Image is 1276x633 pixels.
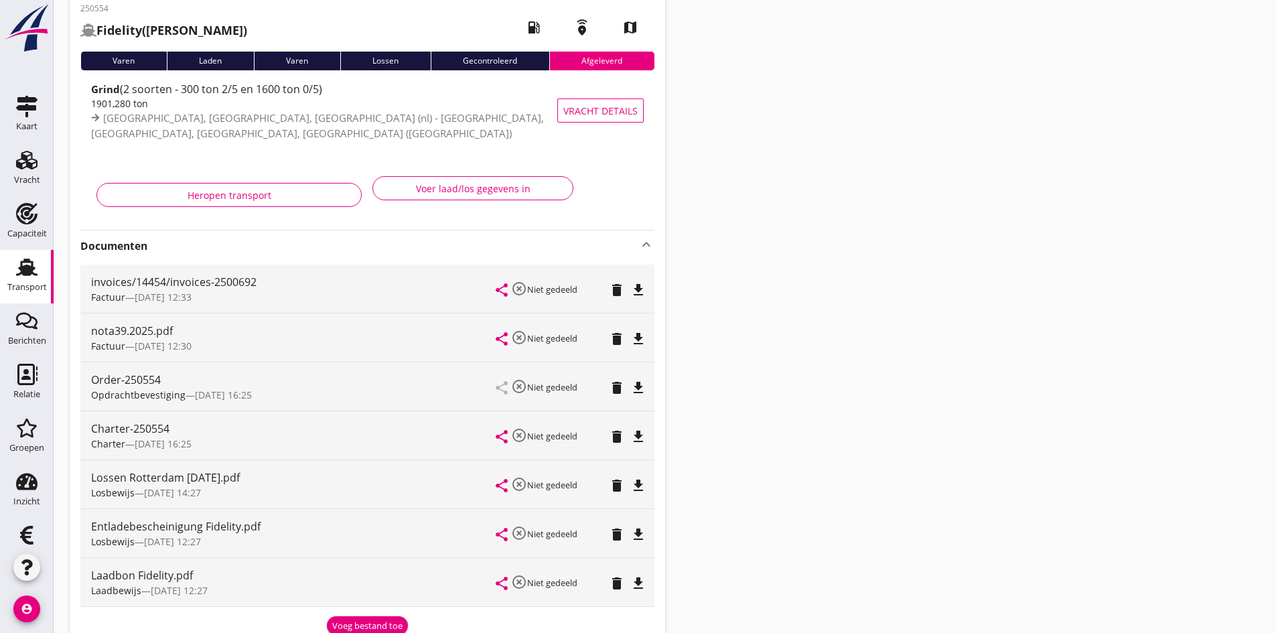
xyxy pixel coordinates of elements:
[144,486,201,499] span: [DATE] 14:27
[195,389,252,401] span: [DATE] 16:25
[511,281,527,297] i: highlight_off
[254,52,340,70] div: Varen
[120,82,322,96] span: (2 soorten - 300 ton 2/5 en 1600 ton 0/5)
[332,620,403,633] div: Voeg bestand toe
[494,331,510,347] i: share
[340,52,431,70] div: Lossen
[91,567,496,583] div: Laadbon Fidelity.pdf
[13,390,40,399] div: Relatie
[91,340,125,352] span: Factuur
[494,575,510,591] i: share
[494,282,510,298] i: share
[609,526,625,543] i: delete
[167,52,254,70] div: Laden
[612,9,649,46] i: map
[511,427,527,443] i: highlight_off
[527,381,577,393] small: Niet gedeeld
[609,331,625,347] i: delete
[91,290,496,304] div: —
[494,526,510,543] i: share
[638,236,654,253] i: keyboard_arrow_up
[511,525,527,541] i: highlight_off
[80,21,247,40] h2: ([PERSON_NAME])
[563,9,601,46] i: emergency_share
[609,478,625,494] i: delete
[91,96,593,111] div: 1901,280 ton
[630,575,646,591] i: file_download
[527,479,577,491] small: Niet gedeeld
[630,331,646,347] i: file_download
[494,429,510,445] i: share
[630,478,646,494] i: file_download
[91,437,125,450] span: Charter
[80,238,638,254] strong: Documenten
[13,595,40,622] i: account_circle
[511,378,527,395] i: highlight_off
[91,291,125,303] span: Factuur
[609,380,625,396] i: delete
[135,340,192,352] span: [DATE] 12:30
[9,443,44,452] div: Groepen
[609,429,625,445] i: delete
[549,52,654,70] div: Afgeleverd
[527,283,577,295] small: Niet gedeeld
[91,437,496,451] div: —
[630,429,646,445] i: file_download
[96,22,142,38] strong: Fidelity
[91,388,496,402] div: —
[511,330,527,346] i: highlight_off
[91,486,135,499] span: Losbewijs
[609,282,625,298] i: delete
[91,535,496,549] div: —
[527,528,577,540] small: Niet gedeeld
[630,282,646,298] i: file_download
[3,3,51,53] img: logo-small.a267ee39.svg
[91,583,496,597] div: —
[91,584,141,597] span: Laadbewijs
[144,535,201,548] span: [DATE] 12:27
[431,52,549,70] div: Gecontroleerd
[494,478,510,494] i: share
[91,518,496,535] div: Entladebescheinigung Fidelity.pdf
[91,470,496,486] div: Lossen Rotterdam [DATE].pdf
[515,9,553,46] i: local_gas_station
[91,535,135,548] span: Losbewijs
[7,283,47,291] div: Transport
[108,188,350,202] div: Heropen transport
[91,486,496,500] div: —
[91,111,544,140] span: [GEOGRAPHIC_DATA], [GEOGRAPHIC_DATA], [GEOGRAPHIC_DATA] (nl) - [GEOGRAPHIC_DATA], [GEOGRAPHIC_DAT...
[372,176,573,200] button: Voer laad/los gegevens in
[557,98,644,123] button: Vracht details
[527,332,577,344] small: Niet gedeeld
[13,497,40,506] div: Inzicht
[14,175,40,184] div: Vracht
[135,291,192,303] span: [DATE] 12:33
[91,372,496,388] div: Order-250554
[630,526,646,543] i: file_download
[527,577,577,589] small: Niet gedeeld
[80,52,167,70] div: Varen
[8,336,46,345] div: Berichten
[384,182,562,196] div: Voer laad/los gegevens in
[91,339,496,353] div: —
[16,122,38,131] div: Kaart
[80,81,654,140] a: Grind(2 soorten - 300 ton 2/5 en 1600 ton 0/5)1901,280 ton[GEOGRAPHIC_DATA], [GEOGRAPHIC_DATA], [...
[91,323,496,339] div: nota39.2025.pdf
[135,437,192,450] span: [DATE] 16:25
[91,274,496,290] div: invoices/14454/invoices-2500692
[527,430,577,442] small: Niet gedeeld
[630,380,646,396] i: file_download
[91,421,496,437] div: Charter-250554
[151,584,208,597] span: [DATE] 12:27
[511,476,527,492] i: highlight_off
[91,389,186,401] span: Opdrachtbevestiging
[511,574,527,590] i: highlight_off
[96,183,362,207] button: Heropen transport
[7,229,47,238] div: Capaciteit
[80,3,247,15] p: 250554
[563,104,638,118] span: Vracht details
[609,575,625,591] i: delete
[91,82,120,96] strong: Grind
